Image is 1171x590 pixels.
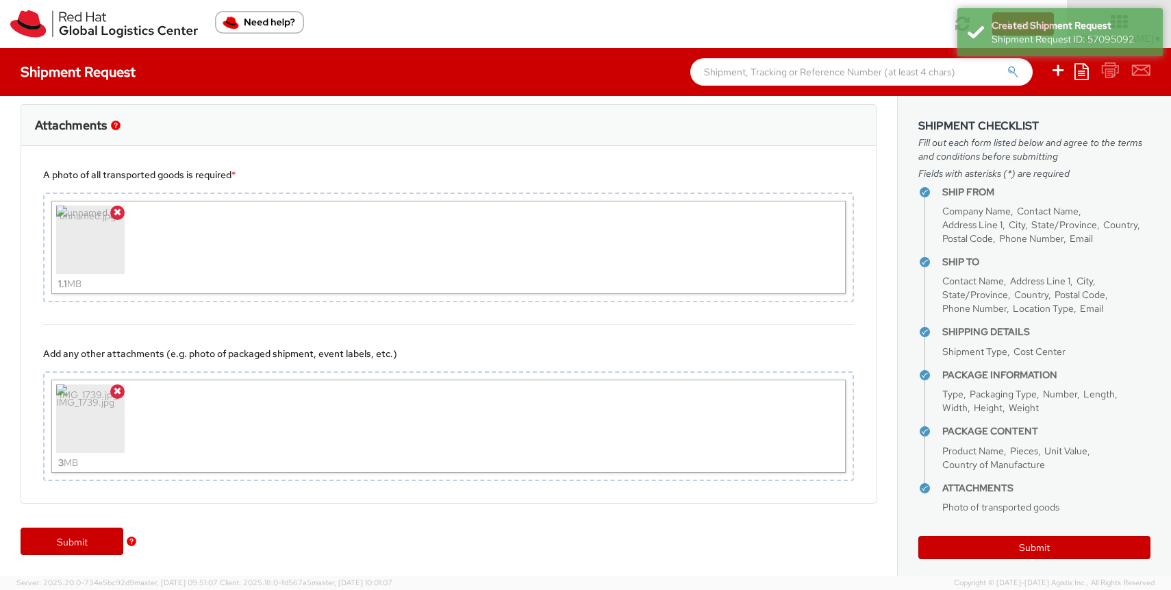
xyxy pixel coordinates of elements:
div: MB [58,453,78,472]
span: Postal Code [1055,288,1105,301]
div: MB [58,274,81,293]
button: Submit [918,536,1150,559]
span: Number [1043,388,1077,400]
input: Shipment, Tracking or Reference Number (at least 4 chars) [690,58,1033,86]
span: Company Name [942,205,1011,217]
h4: Attachments [942,483,1150,493]
h4: Ship From [942,187,1150,197]
span: Email [1080,302,1103,315]
span: Type [942,388,964,400]
div: Created Shipment Request [992,19,1153,32]
span: Country [1103,219,1137,231]
span: Phone Number [999,232,1063,245]
div: Add any other attachments (e.g. photo of packaged shipment, event labels, etc.) [43,347,854,360]
strong: 1.1 [58,278,67,290]
span: Shipment Type [942,345,1007,358]
span: City [1009,219,1025,231]
img: IMG_1739.jpg [56,384,125,453]
span: Phone Number [942,302,1007,315]
span: Pieces [1010,445,1038,457]
span: Unit Value [1044,445,1087,457]
h3: Shipment Checklist [918,120,1150,132]
button: Need help? [215,11,304,34]
h3: Attachments [35,119,107,132]
span: Height [974,402,1003,414]
strong: 3 [58,456,64,469]
span: Country of Manufacture [942,458,1045,471]
img: unnamed.jpg [56,206,125,274]
span: Photo of transported goods [942,501,1059,513]
h4: Package Content [942,426,1150,437]
span: Fill out each form listed below and agree to the terms and conditions before submitting [918,136,1150,163]
span: City [1076,275,1093,287]
span: Length [1083,388,1115,400]
span: Product Name [942,445,1004,457]
div: A photo of all transported goods is required [43,168,854,182]
span: Cost Center [1013,345,1066,358]
span: Address Line 1 [942,219,1003,231]
span: Location Type [1013,302,1074,315]
span: Copyright © [DATE]-[DATE] Agistix Inc., All Rights Reserved [954,578,1155,589]
span: master, [DATE] 10:01:07 [312,578,392,587]
span: Server: 2025.20.0-734e5bc92d9 [16,578,218,587]
span: Weight [1009,402,1039,414]
h4: Shipping Details [942,327,1150,337]
h4: Package Information [942,370,1150,380]
a: Submit [21,528,123,555]
span: Width [942,402,968,414]
h4: Ship To [942,257,1150,267]
span: Packaging Type [970,388,1037,400]
span: Fields with asterisks (*) are required [918,167,1150,180]
span: Country [1014,288,1048,301]
span: State/Province [1031,219,1097,231]
span: Contact Name [1017,205,1079,217]
span: Client: 2025.18.0-fd567a5 [220,578,392,587]
span: Email [1070,232,1093,245]
h4: Shipment Request [21,64,136,79]
span: Address Line 1 [1010,275,1070,287]
span: Postal Code [942,232,993,245]
span: State/Province [942,288,1008,301]
span: Contact Name [942,275,1004,287]
div: Shipment Request ID: 57095092 [992,32,1153,46]
img: rh-logistics-00dfa346123c4ec078e1.svg [10,10,198,38]
span: master, [DATE] 09:51:07 [134,578,218,587]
